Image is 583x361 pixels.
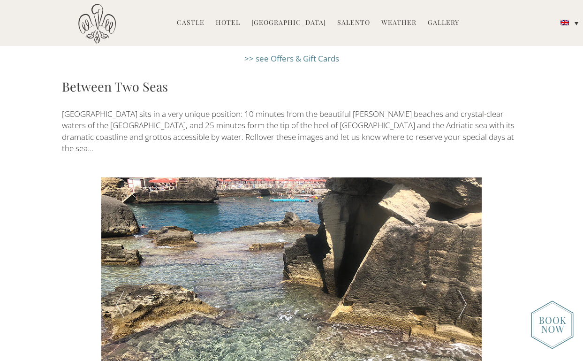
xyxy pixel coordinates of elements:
a: Experiences [314,48,355,59]
a: Weddings [366,48,398,59]
img: Castello di Ugento [78,4,116,44]
a: Masseria [226,48,255,59]
a: Directions [409,48,445,59]
a: Castle [177,18,204,29]
a: Restaurant [266,48,303,59]
a: Salento [337,18,370,29]
a: Gallery [428,18,459,29]
a: Hotel [216,18,240,29]
a: Weather [381,18,416,29]
p: [GEOGRAPHIC_DATA] sits in a very unique position: 10 minutes from the beautiful [PERSON_NAME] bea... [62,108,522,154]
h3: Between Two Seas [62,77,522,96]
img: English [560,20,569,25]
a: Castello Rooms [162,48,214,59]
a: Press [456,48,474,59]
img: new-booknow.png [531,300,574,349]
a: [GEOGRAPHIC_DATA] [251,18,326,29]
